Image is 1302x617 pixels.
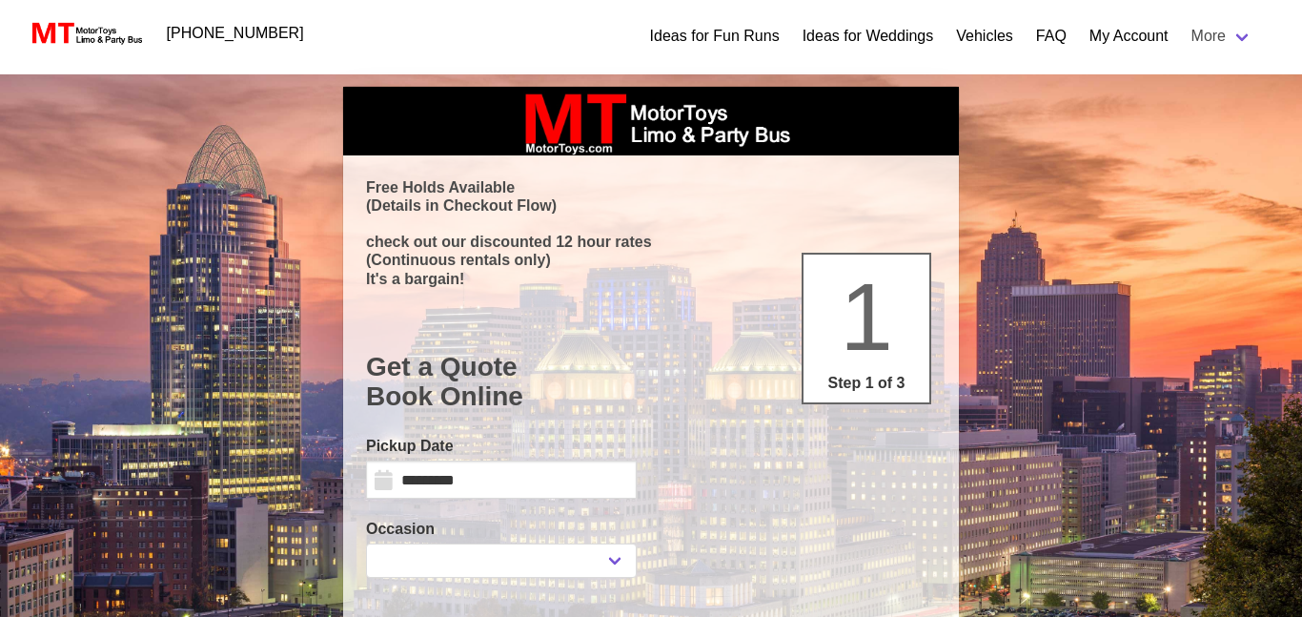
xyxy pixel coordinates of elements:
[1180,17,1264,55] a: More
[366,233,936,251] p: check out our discounted 12 hour rates
[1036,25,1067,48] a: FAQ
[366,270,936,288] p: It's a bargain!
[366,518,637,541] label: Occasion
[508,87,794,155] img: box_logo_brand.jpeg
[366,251,936,269] p: (Continuous rentals only)
[803,25,934,48] a: Ideas for Weddings
[366,435,637,458] label: Pickup Date
[27,20,144,47] img: MotorToys Logo
[956,25,1013,48] a: Vehicles
[1089,25,1169,48] a: My Account
[366,178,936,196] p: Free Holds Available
[155,14,315,52] a: [PHONE_NUMBER]
[366,352,936,412] h1: Get a Quote Book Online
[650,25,780,48] a: Ideas for Fun Runs
[366,196,936,215] p: (Details in Checkout Flow)
[811,372,922,395] p: Step 1 of 3
[840,263,893,370] span: 1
